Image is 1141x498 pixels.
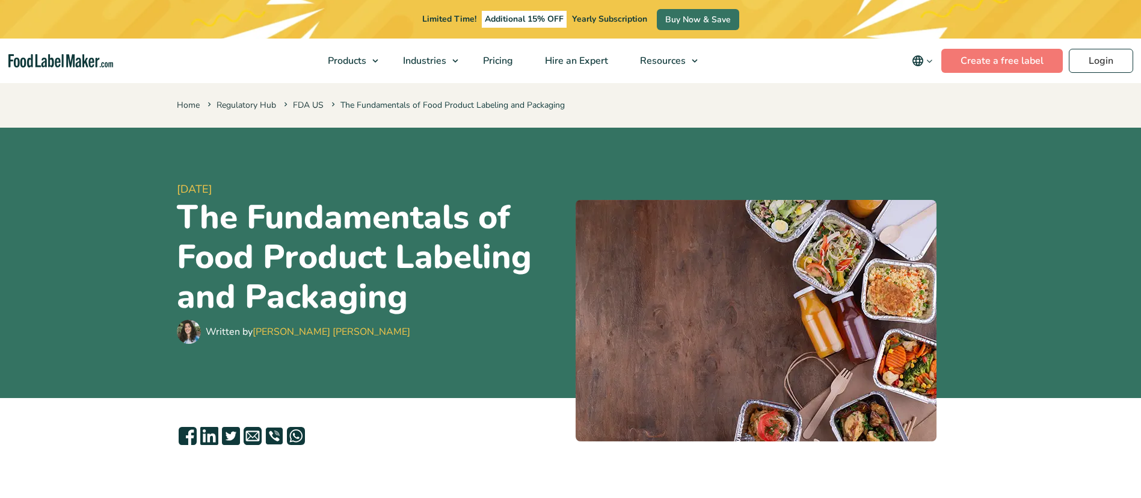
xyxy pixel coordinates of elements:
[324,54,368,67] span: Products
[177,198,566,317] h1: The Fundamentals of Food Product Labeling and Packaging
[541,54,609,67] span: Hire an Expert
[312,39,384,83] a: Products
[624,39,704,83] a: Resources
[903,49,941,73] button: Change language
[177,320,201,344] img: Maria Abi Hanna - Food Label Maker
[253,325,410,338] a: [PERSON_NAME] [PERSON_NAME]
[941,49,1063,73] a: Create a free label
[572,13,647,25] span: Yearly Subscription
[467,39,526,83] a: Pricing
[8,54,113,68] a: Food Label Maker homepage
[399,54,447,67] span: Industries
[329,99,565,111] span: The Fundamentals of Food Product Labeling and Packaging
[482,11,567,28] span: Additional 15% OFF
[206,325,410,339] div: Written by
[479,54,514,67] span: Pricing
[177,181,566,198] span: [DATE]
[657,9,739,30] a: Buy Now & Save
[177,99,200,111] a: Home
[422,13,476,25] span: Limited Time!
[217,99,276,111] a: Regulatory Hub
[636,54,687,67] span: Resources
[387,39,464,83] a: Industries
[1069,49,1133,73] a: Login
[529,39,621,83] a: Hire an Expert
[293,99,324,111] a: FDA US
